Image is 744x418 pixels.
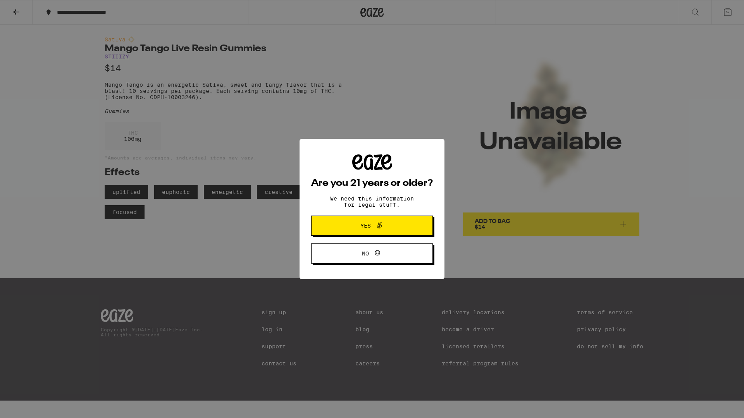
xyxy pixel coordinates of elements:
[324,195,420,208] p: We need this information for legal stuff.
[360,223,371,228] span: Yes
[362,251,369,256] span: No
[311,216,433,236] button: Yes
[311,179,433,188] h2: Are you 21 years or older?
[311,243,433,264] button: No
